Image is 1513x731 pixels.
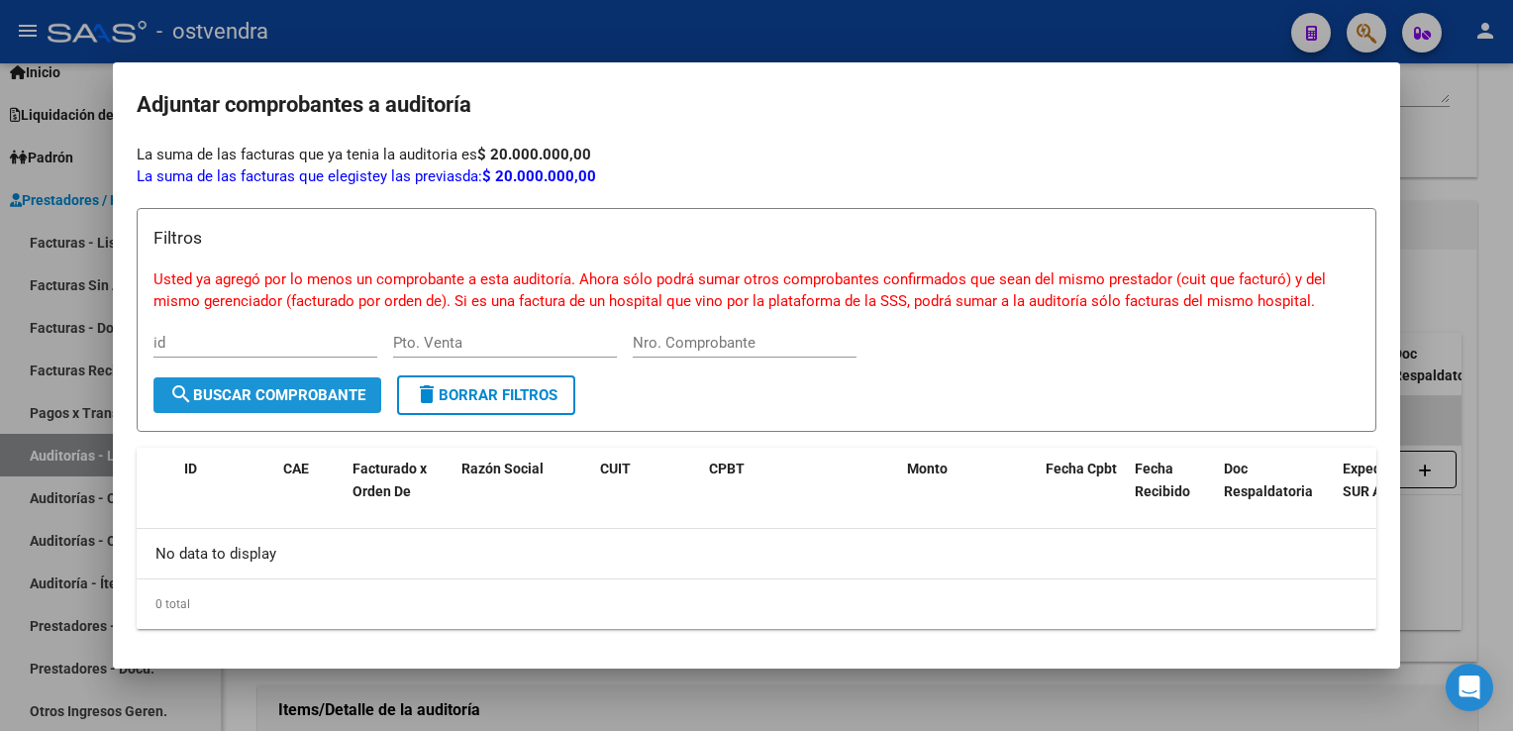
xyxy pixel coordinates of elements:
[397,375,575,415] button: Borrar Filtros
[380,167,462,185] span: y las previas
[1135,461,1190,499] span: Fecha Recibido
[1335,448,1444,513] datatable-header-cell: Expediente SUR Asociado
[283,461,309,476] span: CAE
[169,382,193,406] mat-icon: search
[454,448,592,513] datatable-header-cell: Razón Social
[461,461,544,476] span: Razón Social
[600,461,631,476] span: CUIT
[907,461,948,476] span: Monto
[137,144,1376,166] div: La suma de las facturas que ya tenia la auditoria es
[184,461,197,476] span: ID
[137,529,1376,578] div: No data to display
[1216,448,1335,513] datatable-header-cell: Doc Respaldatoria
[345,448,454,513] datatable-header-cell: Facturado x Orden De
[415,382,439,406] mat-icon: delete
[592,448,701,513] datatable-header-cell: CUIT
[153,225,1360,251] h3: Filtros
[353,461,427,499] span: Facturado x Orden De
[1343,461,1431,499] span: Expediente SUR Asociado
[137,167,596,185] span: La suma de las facturas que elegiste da:
[153,377,381,413] button: Buscar Comprobante
[275,448,345,513] datatable-header-cell: CAE
[153,268,1360,313] p: Usted ya agregó por lo menos un comprobante a esta auditoría. Ahora sólo podrá sumar otros compro...
[899,448,1038,513] datatable-header-cell: Monto
[137,579,1376,629] div: 0 total
[137,86,1376,124] h2: Adjuntar comprobantes a auditoría
[1224,461,1313,499] span: Doc Respaldatoria
[482,167,596,185] strong: $ 20.000.000,00
[709,461,745,476] span: CPBT
[169,386,365,404] span: Buscar Comprobante
[1127,448,1216,513] datatable-header-cell: Fecha Recibido
[1446,664,1493,711] div: Open Intercom Messenger
[176,448,275,513] datatable-header-cell: ID
[701,448,899,513] datatable-header-cell: CPBT
[415,386,557,404] span: Borrar Filtros
[477,146,591,163] strong: $ 20.000.000,00
[1046,461,1117,476] span: Fecha Cpbt
[1038,448,1127,513] datatable-header-cell: Fecha Cpbt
